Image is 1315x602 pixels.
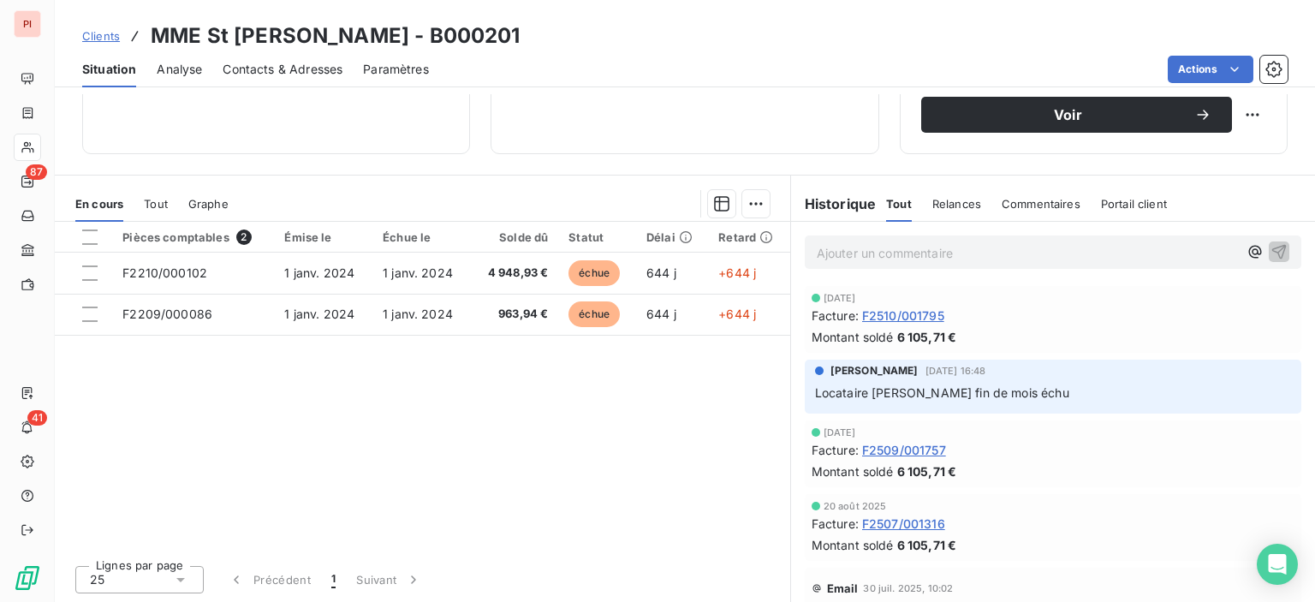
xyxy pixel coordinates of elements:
[812,515,859,533] span: Facture :
[718,230,779,244] div: Retard
[812,536,894,554] span: Montant soldé
[157,61,202,78] span: Analyse
[568,230,626,244] div: Statut
[383,230,461,244] div: Échue le
[646,265,676,280] span: 644 j
[942,108,1194,122] span: Voir
[862,307,944,325] span: F2510/001795
[921,97,1232,133] button: Voir
[14,564,41,592] img: Logo LeanPay
[284,265,354,280] span: 1 janv. 2024
[827,581,859,595] span: Email
[481,306,548,323] span: 963,94 €
[14,10,41,38] div: PI
[1168,56,1253,83] button: Actions
[321,562,346,598] button: 1
[82,27,120,45] a: Clients
[824,427,856,438] span: [DATE]
[27,410,47,426] span: 41
[791,194,877,214] h6: Historique
[932,197,981,211] span: Relances
[812,307,859,325] span: Facture :
[1002,197,1080,211] span: Commentaires
[481,265,548,282] span: 4 948,93 €
[815,385,1069,400] span: Locataire [PERSON_NAME] fin de mois échu
[26,164,47,180] span: 87
[886,197,912,211] span: Tout
[217,562,321,598] button: Précédent
[363,61,429,78] span: Paramètres
[925,366,986,376] span: [DATE] 16:48
[284,230,362,244] div: Émise le
[824,293,856,303] span: [DATE]
[897,462,957,480] span: 6 105,71 €
[331,571,336,588] span: 1
[646,307,676,321] span: 644 j
[151,21,521,51] h3: MME St [PERSON_NAME] - B000201
[383,307,453,321] span: 1 janv. 2024
[812,441,859,459] span: Facture :
[863,583,953,593] span: 30 juil. 2025, 10:02
[346,562,432,598] button: Suivant
[1101,197,1167,211] span: Portail client
[82,61,136,78] span: Situation
[144,197,168,211] span: Tout
[90,571,104,588] span: 25
[82,29,120,43] span: Clients
[188,197,229,211] span: Graphe
[122,229,264,245] div: Pièces comptables
[223,61,342,78] span: Contacts & Adresses
[812,462,894,480] span: Montant soldé
[1257,544,1298,585] div: Open Intercom Messenger
[568,301,620,327] span: échue
[383,265,453,280] span: 1 janv. 2024
[897,328,957,346] span: 6 105,71 €
[75,197,123,211] span: En cours
[718,307,756,321] span: +644 j
[481,230,548,244] div: Solde dû
[830,363,919,378] span: [PERSON_NAME]
[812,328,894,346] span: Montant soldé
[646,230,698,244] div: Délai
[718,265,756,280] span: +644 j
[897,536,957,554] span: 6 105,71 €
[122,265,207,280] span: F2210/000102
[122,307,212,321] span: F2209/000086
[568,260,620,286] span: échue
[284,307,354,321] span: 1 janv. 2024
[236,229,252,245] span: 2
[862,441,946,459] span: F2509/001757
[862,515,945,533] span: F2507/001316
[824,501,887,511] span: 20 août 2025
